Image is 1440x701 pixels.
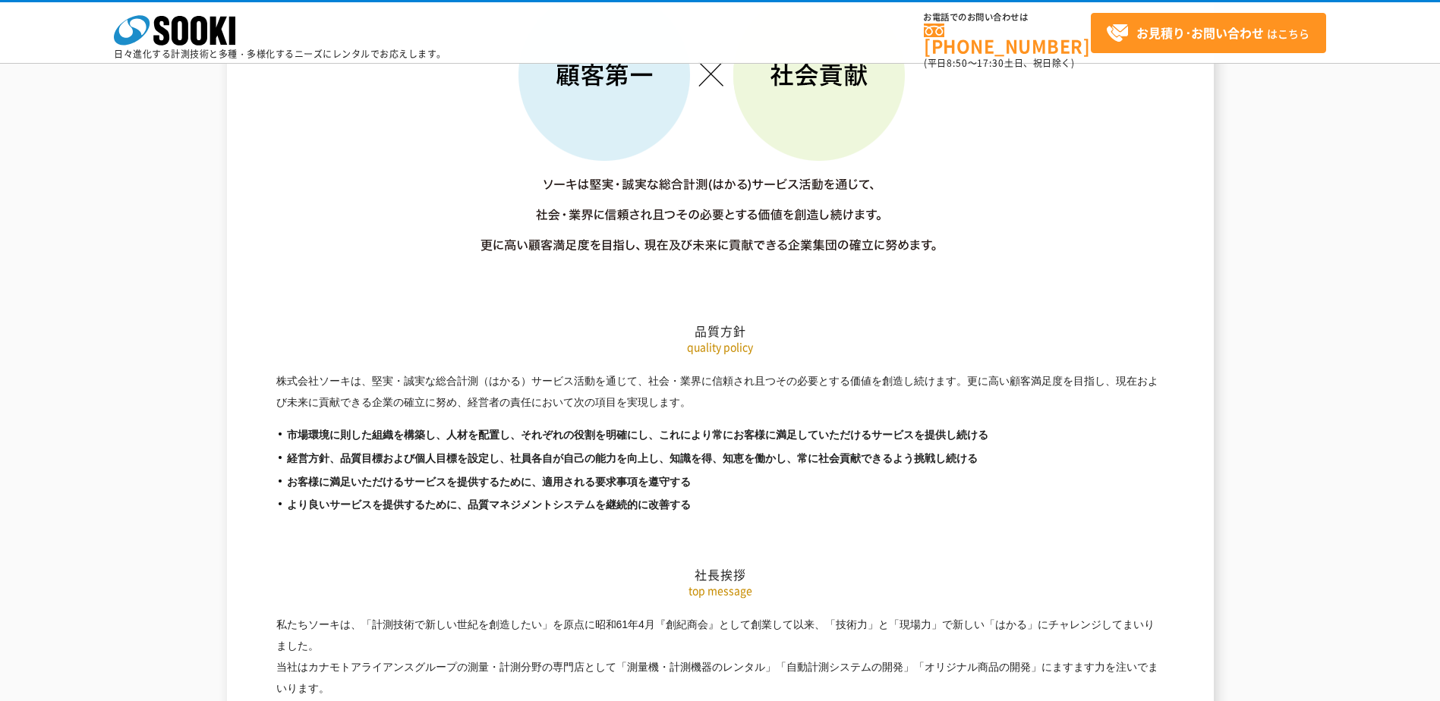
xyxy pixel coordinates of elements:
[924,56,1074,70] span: (平日 ～ 土日、祝日除く)
[276,583,1164,599] p: top message
[276,475,1164,491] li: お客様に満足いただけるサービスを提供するために、適用される要求事項を遵守する
[276,428,1164,444] li: 市場環境に則した組織を構築し、人材を配置し、それぞれの役割を明確にし、これにより常にお客様に満足していただけるサービスを提供し続ける
[276,498,1164,514] li: より良いサービスを提供するために、品質マネジメントシステムを継続的に改善する
[276,451,1164,467] li: 経営方針、品質目標および個人目標を設定し、社員各自が自己の能力を向上し、知識を得、知恵を働かし、常に社会貢献できるよう挑戦し続ける
[276,171,1164,339] h2: 品質方針
[977,56,1004,70] span: 17:30
[1136,24,1264,42] strong: お見積り･お問い合わせ
[924,24,1091,55] a: [PHONE_NUMBER]
[924,13,1091,22] span: お電話でのお問い合わせは
[114,49,446,58] p: 日々進化する計測技術と多種・多様化するニーズにレンタルでお応えします。
[276,339,1164,355] p: quality policy
[1106,22,1309,45] span: はこちら
[947,56,968,70] span: 8:50
[1091,13,1326,53] a: お見積り･お問い合わせはこちら
[276,415,1164,583] h2: 社長挨拶
[276,370,1164,413] p: 株式会社ソーキは、堅実・誠実な総合計測（はかる）サービス活動を通じて、社会・業界に信頼され且つその必要とする価値を創造し続けます。更に高い顧客満足度を目指し、現在および未来に貢献できる企業の確立...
